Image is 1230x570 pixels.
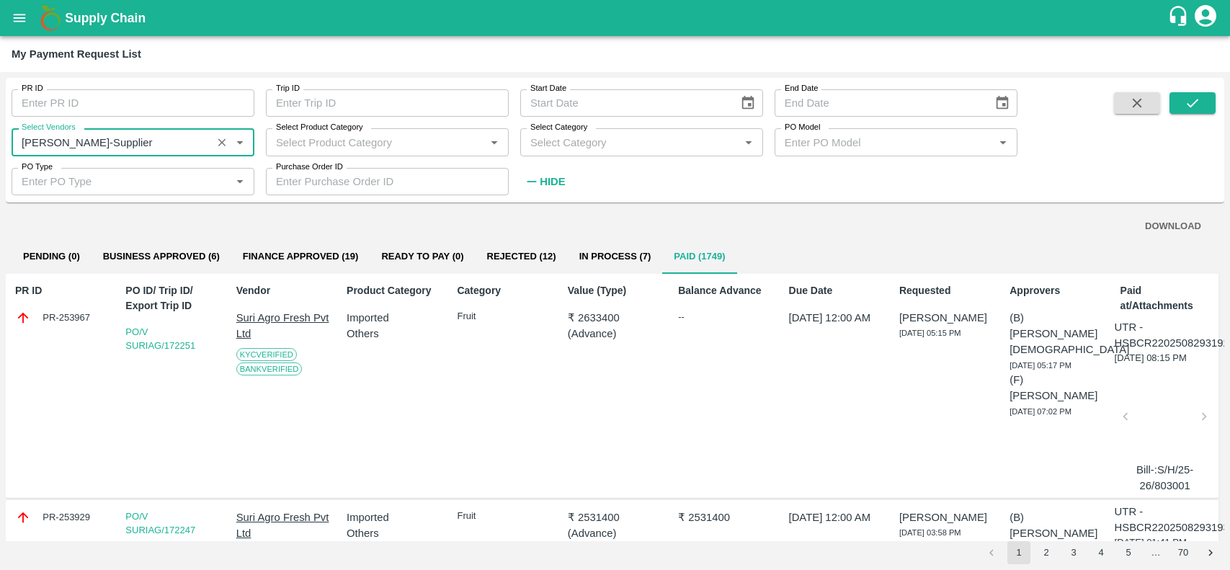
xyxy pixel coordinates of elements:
[1062,541,1085,564] button: Go to page 3
[457,283,551,298] p: Category
[65,8,1167,28] a: Supply Chain
[266,168,509,195] input: Enter Purchase Order ID
[789,283,883,298] p: Due Date
[734,89,762,117] button: Choose date
[1115,319,1215,494] div: [DATE] 08:15 PM
[1120,283,1215,313] p: Paid at/Attachments
[899,509,994,525] p: [PERSON_NAME]
[16,172,226,191] input: Enter PO Type
[1117,541,1140,564] button: Go to page 5
[276,122,363,133] label: Select Product Category
[1144,546,1167,560] div: …
[1010,361,1071,370] span: [DATE] 05:17 PM
[92,239,231,274] button: Business Approved (6)
[678,283,772,298] p: Balance Advance
[347,509,441,525] p: Imported
[779,133,989,151] input: Enter PO Model
[236,362,303,375] span: Bank Verified
[16,133,208,151] input: Select Vendor
[568,239,663,274] button: In Process (7)
[899,310,994,326] p: [PERSON_NAME]
[266,89,509,117] input: Enter Trip ID
[231,239,370,274] button: Finance Approved (19)
[12,239,92,274] button: Pending (0)
[125,511,195,536] a: PO/V SURIAG/172247
[1010,310,1104,358] p: (B) [PERSON_NAME][DEMOGRAPHIC_DATA]
[12,89,254,117] input: Enter PR ID
[236,509,331,542] p: Suri Agro Fresh Pvt Ltd
[1035,541,1058,564] button: Go to page 2
[1010,407,1071,416] span: [DATE] 07:02 PM
[568,509,662,525] p: ₹ 2531400
[231,133,249,151] button: Open
[1010,509,1104,558] p: (B) [PERSON_NAME][DEMOGRAPHIC_DATA]
[899,528,961,537] span: [DATE] 03:58 PM
[1199,541,1222,564] button: Go to next page
[3,1,36,35] button: open drawer
[457,310,551,324] p: Fruit
[22,122,76,133] label: Select Vendors
[236,348,297,361] span: KYC Verified
[978,541,1224,564] nav: pagination navigation
[22,83,43,94] label: PR ID
[36,4,65,32] img: logo
[530,122,587,133] label: Select Category
[15,310,110,326] div: PR-253967
[540,176,565,187] strong: Hide
[276,83,300,94] label: Trip ID
[989,89,1016,117] button: Choose date
[213,133,232,152] button: Clear
[1172,541,1195,564] button: Go to page 70
[15,509,110,525] div: PR-253929
[347,283,441,298] p: Product Category
[1193,3,1218,33] div: account of current user
[568,283,662,298] p: Value (Type)
[789,509,883,525] p: [DATE] 12:00 AM
[1010,283,1104,298] p: Approvers
[12,45,141,63] div: My Payment Request List
[899,283,994,298] p: Requested
[1167,5,1193,31] div: customer-support
[347,326,441,342] p: Others
[568,326,662,342] p: ( Advance )
[899,329,961,337] span: [DATE] 05:15 PM
[125,283,220,313] p: PO ID/ Trip ID/ Export Trip ID
[775,89,983,117] input: End Date
[678,509,772,525] p: ₹ 2531400
[785,122,821,133] label: PO Model
[785,83,818,94] label: End Date
[22,161,53,173] label: PO Type
[1007,541,1030,564] button: page 1
[236,283,331,298] p: Vendor
[270,133,481,151] input: Select Product Category
[1132,462,1198,494] p: Bill-:S/H/25-26/803001
[520,169,569,194] button: Hide
[739,133,758,151] button: Open
[1089,541,1113,564] button: Go to page 4
[678,310,772,324] div: --
[485,133,504,151] button: Open
[520,89,728,117] input: Start Date
[370,239,475,274] button: Ready To Pay (0)
[457,509,551,523] p: Fruit
[347,310,441,326] p: Imported
[789,310,883,326] p: [DATE] 12:00 AM
[236,310,331,342] p: Suri Agro Fresh Pvt Ltd
[568,525,662,541] p: ( Advance )
[476,239,568,274] button: Rejected (12)
[15,283,110,298] p: PR ID
[231,172,249,191] button: Open
[530,83,566,94] label: Start Date
[65,11,146,25] b: Supply Chain
[347,525,441,541] p: Others
[1010,372,1104,404] p: (F) [PERSON_NAME]
[1139,214,1207,239] button: DOWNLOAD
[125,326,195,352] a: PO/V SURIAG/172251
[568,310,662,326] p: ₹ 2633400
[525,133,735,151] input: Select Category
[994,133,1012,151] button: Open
[662,239,736,274] button: Paid (1749)
[276,161,343,173] label: Purchase Order ID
